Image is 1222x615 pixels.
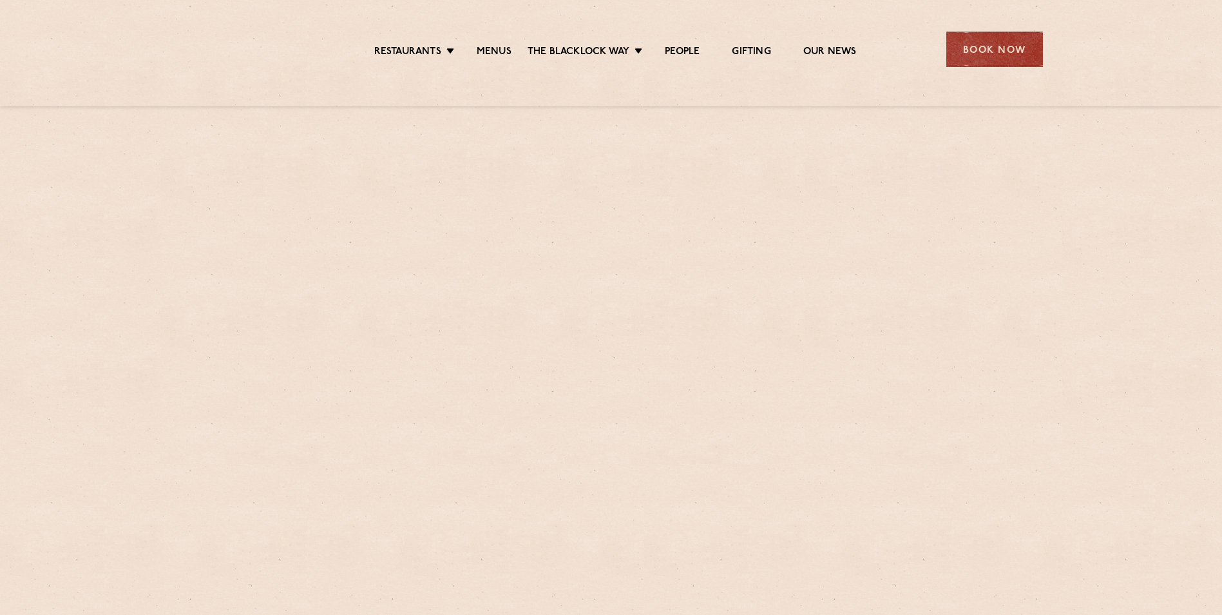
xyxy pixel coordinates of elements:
[180,12,291,86] img: svg%3E
[374,46,441,60] a: Restaurants
[803,46,857,60] a: Our News
[528,46,629,60] a: The Blacklock Way
[732,46,770,60] a: Gifting
[477,46,511,60] a: Menus
[946,32,1043,67] div: Book Now
[665,46,700,60] a: People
